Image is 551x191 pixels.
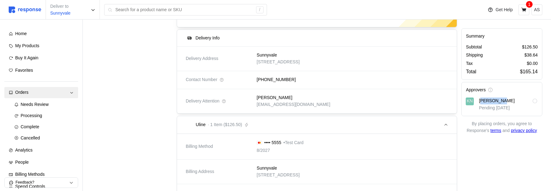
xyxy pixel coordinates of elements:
p: Subtotal [466,44,482,51]
p: [STREET_ADDRESS] [257,172,300,179]
span: Analytics [15,148,33,152]
a: Billing Methods [4,169,78,180]
button: Uline· 1 Item ($126.50) [177,116,457,134]
p: Feedback? [16,180,69,185]
p: $126.50 [522,44,538,51]
a: My Products [4,40,78,52]
p: AS [534,7,540,13]
p: Sunnyvale [257,52,277,59]
span: Buy It Again [15,55,38,60]
h5: Approvers [466,87,486,93]
p: Get Help [495,7,513,13]
img: svg%3e [257,141,262,144]
p: Total [466,68,476,76]
p: 1 [528,1,531,8]
p: Sunnyvale [257,165,277,172]
span: Home [15,31,27,36]
button: Get Help [484,4,516,16]
span: Favorites [15,68,33,73]
a: Favorites [4,65,78,76]
span: Needs Review [21,102,49,107]
p: [PERSON_NAME] [257,94,292,101]
p: $0.00 [527,60,538,67]
a: Orders [4,87,78,98]
h5: Delivery Info [195,35,220,41]
span: Billing Method [186,143,213,150]
a: Analytics [4,145,78,156]
span: My Products [15,43,39,48]
p: •••• 5555 [264,139,281,146]
span: Complete [21,124,39,129]
button: AS [531,4,542,15]
input: Search for a product name or SKU [115,4,253,16]
button: Feedback? [5,178,78,188]
h5: Summary [466,33,538,39]
div: Orders [15,89,67,96]
a: People [4,157,78,168]
p: Deliver to [50,3,70,10]
a: Complete [10,121,78,133]
a: privacy policy [511,128,537,133]
span: Delivery Address [186,55,218,62]
p: [STREET_ADDRESS] [257,59,300,66]
p: Shipping [466,52,483,59]
p: By placing orders, you agree to Response's and [461,121,542,134]
span: People [15,160,29,165]
span: Delivery Attention [186,98,220,105]
div: / [256,6,264,14]
span: Contact Number [186,76,217,83]
a: terms [491,128,501,133]
p: Pending [DATE] [479,105,538,112]
a: Buy It Again [4,52,78,64]
p: 8/2027 [257,147,270,154]
a: Processing [10,110,78,121]
p: [EMAIL_ADDRESS][DOMAIN_NAME] [257,101,330,108]
span: Processing [21,113,42,118]
p: Uline [196,121,206,128]
p: Tax [466,60,473,67]
p: [PERSON_NAME] [479,98,515,105]
p: [PHONE_NUMBER] [257,76,296,83]
p: $38.64 [524,52,538,59]
p: Sunnyvale [50,10,70,17]
span: Billing Methods [15,172,45,177]
img: svg%3e [9,7,41,13]
a: Needs Review [10,99,78,110]
span: Cancelled [21,135,40,140]
p: • Test Card [283,139,304,146]
p: · 1 Item ($126.50) [208,121,242,128]
a: Home [4,28,78,39]
p: KN [467,98,473,105]
span: Billing Address [186,168,214,175]
p: $165.14 [520,68,538,76]
a: Cancelled [10,133,78,144]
